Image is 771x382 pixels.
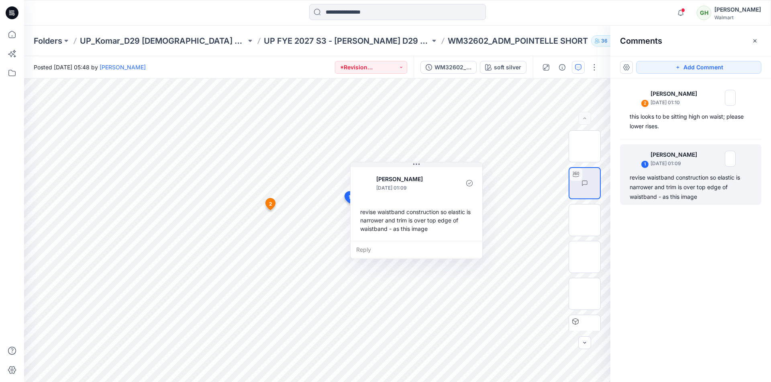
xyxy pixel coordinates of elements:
[34,35,62,46] a: Folders
[620,36,662,46] h2: Comments
[349,194,351,201] span: 1
[448,35,588,46] p: WM32602_ADM_POINTELLE SHORT
[631,90,647,106] img: Jennifer Yerkes
[714,5,761,14] div: [PERSON_NAME]
[351,241,482,259] div: Reply
[630,112,752,131] div: this looks to be sitting high on waist; please lower rises.
[651,160,702,168] p: [DATE] 01:09
[434,63,471,72] div: WM32602_ADM_POINTELLE SHORT_REV1
[480,61,526,74] button: soft silver
[376,184,442,192] p: [DATE] 01:09
[601,36,608,45] p: 36
[357,204,476,236] div: revise waistband construction so elastic is narrower and trim is over top edge of waistband - as ...
[264,35,430,46] a: UP FYE 2027 S3 - [PERSON_NAME] D29 [DEMOGRAPHIC_DATA] Sleepwear
[651,150,702,160] p: [PERSON_NAME]
[651,89,702,99] p: [PERSON_NAME]
[591,35,618,46] button: 36
[556,61,569,74] button: Details
[630,173,752,202] div: revise waistband construction so elastic is narrower and trim is over top edge of waistband - as ...
[357,175,373,191] img: Jennifer Yerkes
[636,61,761,74] button: Add Comment
[494,63,521,72] div: soft silver
[714,14,761,20] div: Walmart
[651,99,702,107] p: [DATE] 01:10
[34,63,146,71] span: Posted [DATE] 05:48 by
[641,160,649,168] div: 1
[420,61,477,74] button: WM32602_ADM_POINTELLE SHORT_REV1
[100,64,146,71] a: [PERSON_NAME]
[631,151,647,167] img: Jennifer Yerkes
[80,35,246,46] a: UP_Komar_D29 [DEMOGRAPHIC_DATA] Sleep
[376,174,442,184] p: [PERSON_NAME]
[697,6,711,20] div: GH
[269,200,272,208] span: 2
[641,99,649,107] div: 2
